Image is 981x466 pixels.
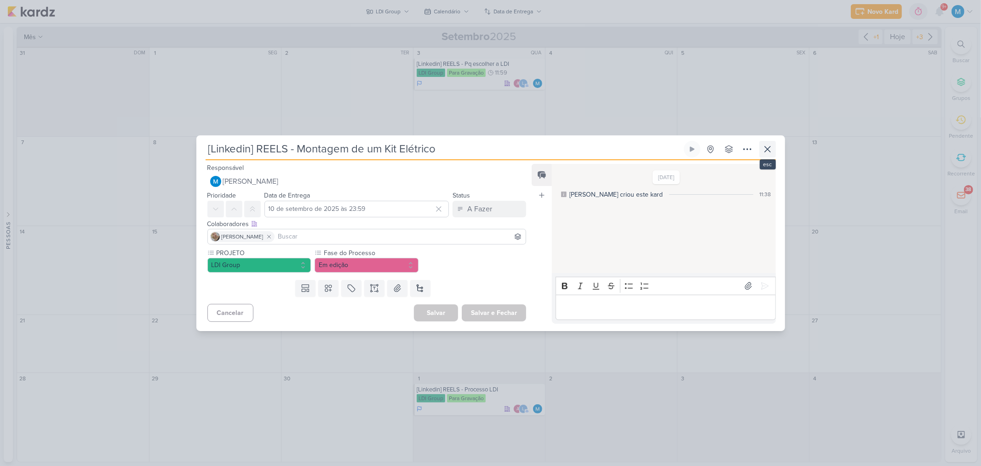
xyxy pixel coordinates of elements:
[556,277,775,295] div: Editor toolbar
[207,192,236,199] label: Prioridade
[760,159,776,169] div: esc
[210,176,221,187] img: MARIANA MIRANDA
[556,295,775,320] div: Editor editing area: main
[207,258,311,273] button: LDI Group
[223,176,279,187] span: [PERSON_NAME]
[264,201,449,217] input: Select a date
[453,201,526,217] button: A Fazer
[207,304,253,322] button: Cancelar
[276,231,524,242] input: Buscar
[688,146,696,153] div: Ligar relógio
[323,248,419,258] label: Fase do Processo
[211,232,220,241] img: Sarah Violante
[569,190,663,199] div: [PERSON_NAME] criou este kard
[216,248,311,258] label: PROJETO
[206,141,682,157] input: Kard Sem Título
[207,219,527,229] div: Colaboradores
[467,204,492,215] div: A Fazer
[315,258,419,273] button: Em edição
[453,192,470,199] label: Status
[760,190,771,198] div: 11:38
[207,173,527,190] button: [PERSON_NAME]
[264,192,310,199] label: Data de Entrega
[222,233,264,241] span: [PERSON_NAME]
[207,164,244,172] label: Responsável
